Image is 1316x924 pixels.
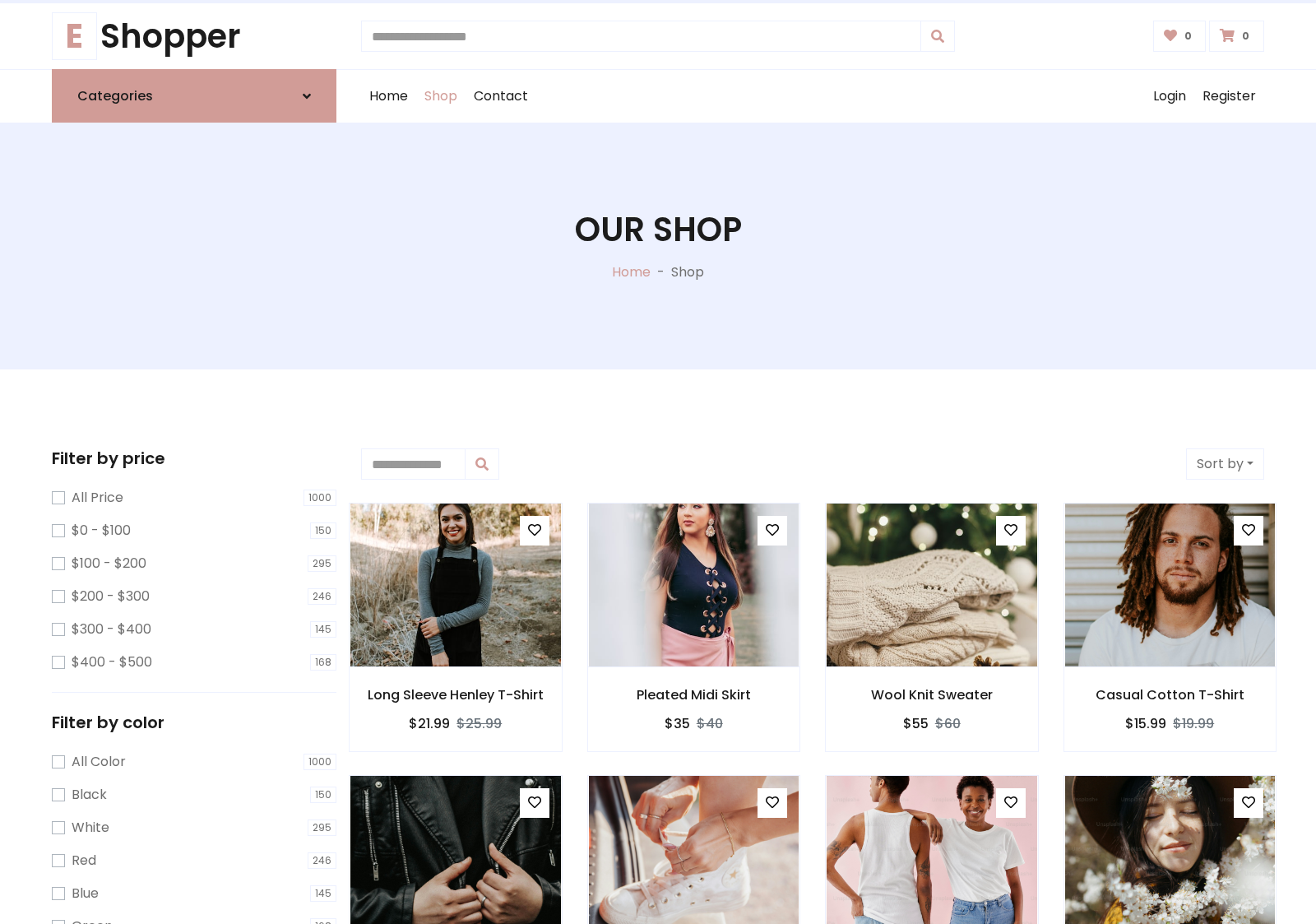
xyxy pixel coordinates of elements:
a: Contact [466,70,536,123]
span: 1000 [304,490,336,506]
span: 168 [310,654,336,671]
span: 150 [310,787,336,803]
h1: Shopper [52,16,336,56]
h6: Pleated Midi Skirt [588,687,800,703]
span: 1000 [304,754,336,770]
a: 0 [1153,21,1207,52]
label: $200 - $300 [72,587,150,606]
a: Login [1145,70,1194,123]
span: 295 [308,820,336,836]
label: Blue [72,884,99,903]
a: Home [612,262,651,281]
label: All Color [72,752,126,772]
del: $40 [697,714,723,733]
p: Shop [671,262,704,282]
span: 295 [308,555,336,572]
del: $25.99 [456,714,502,733]
span: 150 [310,522,336,539]
h6: Long Sleeve Henley T-Shirt [350,687,562,703]
span: 145 [310,885,336,902]
label: Black [72,785,107,805]
h6: $15.99 [1125,716,1166,731]
a: 0 [1209,21,1264,52]
span: E [52,12,97,60]
p: - [651,262,671,282]
a: Register [1194,70,1264,123]
span: 246 [308,588,336,605]
label: $400 - $500 [72,652,152,672]
label: All Price [72,488,123,508]
label: $300 - $400 [72,620,151,639]
label: White [72,818,109,838]
span: 246 [308,852,336,869]
h5: Filter by price [52,448,336,468]
h6: Casual Cotton T-Shirt [1064,687,1277,703]
label: $100 - $200 [72,554,146,573]
h6: Wool Knit Sweater [826,687,1038,703]
h6: Categories [77,88,153,104]
a: Categories [52,69,336,123]
del: $60 [935,714,961,733]
h6: $21.99 [409,716,450,731]
label: $0 - $100 [72,521,131,541]
h5: Filter by color [52,713,336,732]
label: Red [72,851,96,871]
del: $19.99 [1173,714,1214,733]
a: Shop [416,70,466,123]
h6: $35 [665,716,690,731]
span: 0 [1238,29,1253,44]
span: 0 [1180,29,1196,44]
button: Sort by [1186,448,1264,480]
a: Home [361,70,416,123]
h1: Our Shop [575,210,742,249]
span: 145 [310,621,336,638]
h6: $55 [903,716,929,731]
a: EShopper [52,16,336,56]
